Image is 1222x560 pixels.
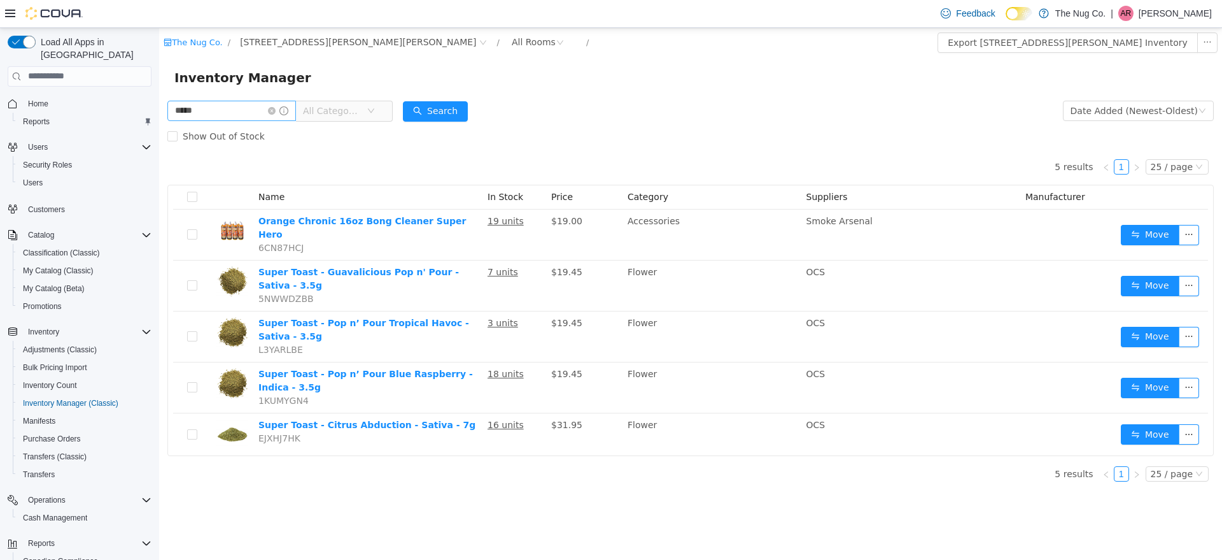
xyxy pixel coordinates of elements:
[99,341,314,364] a: Super Toast - Pop n’ Pour Blue Raspberry - Indica - 3.5g
[23,201,151,217] span: Customers
[18,114,55,129] a: Reports
[392,239,423,249] span: $19.45
[99,188,307,212] a: Orange Chronic 16oz Bong Cleaner Super Hero
[13,509,157,527] button: Cash Management
[955,439,969,453] a: 1
[427,10,430,19] span: /
[18,263,99,278] a: My Catalog (Classic)
[13,394,157,412] button: Inventory Manager (Classic)
[463,284,642,334] td: Flower
[99,392,316,402] a: Super Toast - Citrus Abduction - Sativa - 7g
[18,510,151,526] span: Cash Management
[338,10,341,19] span: /
[1118,6,1134,21] div: Alex Roerick
[23,398,118,408] span: Inventory Manager (Classic)
[3,138,157,156] button: Users
[974,443,981,450] i: icon: right
[392,341,423,351] span: $19.45
[23,380,77,391] span: Inventory Count
[1111,6,1113,21] p: |
[18,175,151,190] span: Users
[15,39,160,60] span: Inventory Manager
[23,536,151,551] span: Reports
[1038,4,1058,25] button: icon: ellipsis
[28,538,55,549] span: Reports
[992,132,1034,146] div: 25 / page
[18,449,151,464] span: Transfers (Classic)
[1036,135,1044,144] i: icon: down
[57,289,89,320] img: Super Toast - Pop n’ Pour Tropical Havoc - Sativa - 3.5g hero shot
[99,215,144,225] span: 6CN87HCJ
[1020,248,1040,268] button: icon: ellipsis
[956,7,995,20] span: Feedback
[23,363,87,373] span: Bulk Pricing Import
[328,164,364,174] span: In Stock
[23,492,151,508] span: Operations
[4,10,13,18] i: icon: shop
[647,164,689,174] span: Suppliers
[3,535,157,552] button: Reports
[99,405,141,415] span: EJXHJ7HK
[13,298,157,315] button: Promotions
[647,239,666,249] span: OCS
[120,78,129,87] i: icon: info-circle
[23,160,72,170] span: Security Roles
[328,239,359,249] u: 7 units
[23,140,151,155] span: Users
[13,377,157,394] button: Inventory Count
[23,345,97,355] span: Adjustments (Classic)
[23,96,53,111] a: Home
[244,73,309,94] button: icon: searchSearch
[18,431,151,447] span: Purchase Orders
[3,199,157,218] button: Customers
[28,230,54,240] span: Catalog
[57,238,89,269] img: Super Toast - Guavalicious Pop n' Pour - Sativa - 3.5g hero shot
[353,4,397,24] div: All Rooms
[18,114,151,129] span: Reports
[13,359,157,377] button: Bulk Pricing Import
[28,99,48,109] span: Home
[23,324,151,340] span: Inventory
[28,142,48,152] span: Users
[3,491,157,509] button: Operations
[463,233,642,284] td: Flower
[57,340,89,371] img: Super Toast - Pop n’ Pour Blue Raspberry - Indica - 3.5g hero shot
[468,164,509,174] span: Category
[23,301,62,312] span: Promotions
[23,178,43,188] span: Users
[23,536,60,551] button: Reports
[18,396,151,411] span: Inventory Manager (Classic)
[328,392,365,402] u: 16 units
[23,227,59,243] button: Catalog
[955,131,970,147] li: 1
[23,96,151,111] span: Home
[18,263,151,278] span: My Catalog (Classic)
[144,76,202,89] span: All Categories
[962,248,1020,268] button: icon: swapMove
[23,284,85,294] span: My Catalog (Beta)
[13,466,157,484] button: Transfers
[939,131,955,147] li: Previous Page
[3,226,157,244] button: Catalog
[18,103,111,113] span: Show Out of Stock
[23,248,100,258] span: Classification (Classic)
[647,341,666,351] span: OCS
[18,467,151,482] span: Transfers
[13,156,157,174] button: Security Roles
[392,392,423,402] span: $31.95
[28,205,65,215] span: Customers
[18,245,105,261] a: Classification (Classic)
[13,262,157,280] button: My Catalog (Classic)
[13,244,157,262] button: Classification (Classic)
[955,438,970,454] li: 1
[955,132,969,146] a: 1
[13,174,157,192] button: Users
[99,368,150,378] span: 1KUMYGN4
[28,495,66,505] span: Operations
[18,467,60,482] a: Transfers
[18,281,151,296] span: My Catalog (Beta)
[895,131,934,147] li: 5 results
[1020,350,1040,370] button: icon: ellipsis
[23,227,151,243] span: Catalog
[18,360,151,375] span: Bulk Pricing Import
